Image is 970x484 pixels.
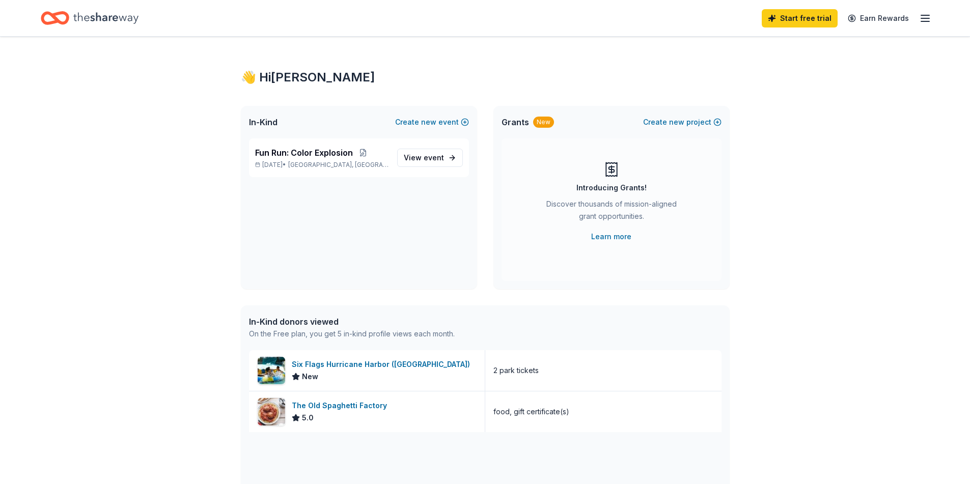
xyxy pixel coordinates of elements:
[643,116,722,128] button: Createnewproject
[493,406,569,418] div: food, gift certificate(s)
[502,116,529,128] span: Grants
[292,400,391,412] div: The Old Spaghetti Factory
[241,69,730,86] div: 👋 Hi [PERSON_NAME]
[288,161,389,169] span: [GEOGRAPHIC_DATA], [GEOGRAPHIC_DATA]
[395,116,469,128] button: Createnewevent
[842,9,915,27] a: Earn Rewards
[493,364,539,377] div: 2 park tickets
[421,116,436,128] span: new
[255,147,353,159] span: Fun Run: Color Explosion
[404,152,444,164] span: View
[669,116,684,128] span: new
[397,149,463,167] a: View event
[533,117,554,128] div: New
[292,358,474,371] div: Six Flags Hurricane Harbor ([GEOGRAPHIC_DATA])
[249,116,278,128] span: In-Kind
[762,9,838,27] a: Start free trial
[255,161,389,169] p: [DATE] •
[258,357,285,384] img: Image for Six Flags Hurricane Harbor (Concord)
[542,198,681,226] div: Discover thousands of mission-aligned grant opportunities.
[591,231,631,243] a: Learn more
[41,6,138,30] a: Home
[424,153,444,162] span: event
[249,316,455,328] div: In-Kind donors viewed
[302,371,318,383] span: New
[258,398,285,425] img: Image for The Old Spaghetti Factory
[249,328,455,340] div: On the Free plan, you get 5 in-kind profile views each month.
[576,182,647,194] div: Introducing Grants!
[302,412,314,424] span: 5.0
